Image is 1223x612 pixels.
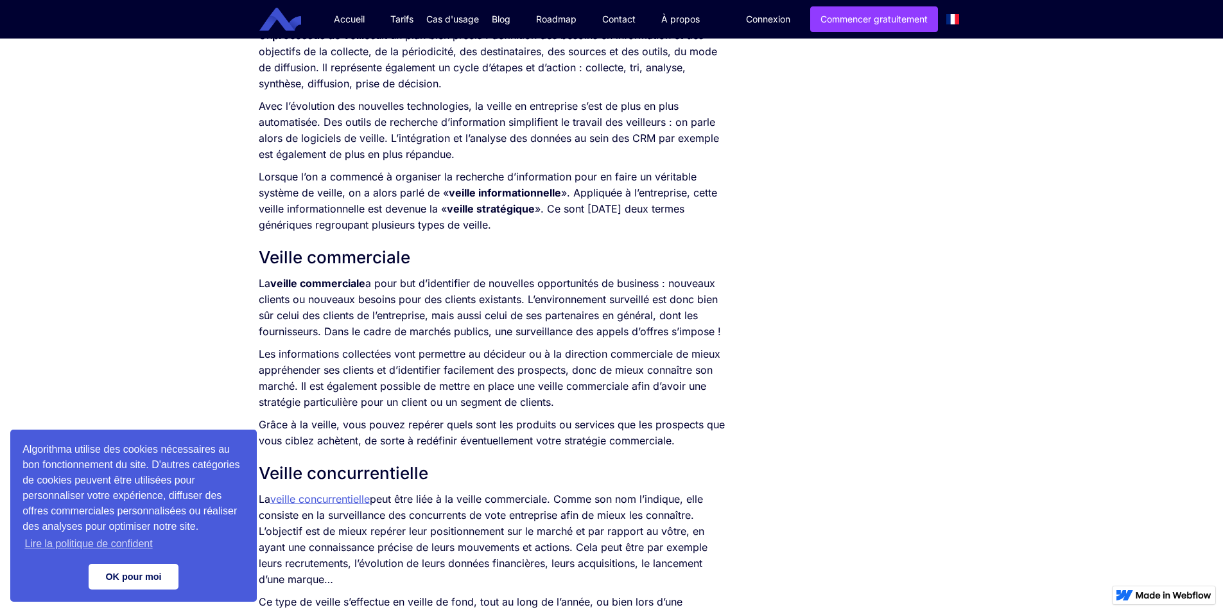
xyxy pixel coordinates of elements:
[259,169,725,233] p: Lorsque l’on a commencé à organiser la recherche d’information pour en faire un véritable système...
[89,564,178,590] a: dismiss cookie message
[272,29,370,42] strong: processus de veille
[810,6,938,32] a: Commencer gratuitement
[10,430,257,602] div: cookieconsent
[1136,591,1211,599] img: Made in Webflow
[22,534,155,554] a: learn more about cookies
[447,202,535,215] strong: veille stratégique
[22,442,245,554] span: Algorithma utilise des cookies nécessaires au bon fonctionnement du site. D'autres catégories de ...
[259,462,725,485] h2: Veille concurrentielle
[269,8,311,31] a: home
[449,186,561,199] strong: veille informationnelle
[259,417,725,449] p: Grâce à la veille, vous pouvez repérer quels sont les produits ou services que les prospects que ...
[259,275,725,340] p: La a pour but d’identifier de nouvelles opportunités de business : nouveaux clients ou nouveaux b...
[736,7,800,31] a: Connexion
[259,346,725,410] p: Les informations collectées vont permettre au décideur ou à la direction commerciale de mieux app...
[259,246,725,269] h2: Veille commerciale
[259,491,725,588] p: La peut être liée à la veille commerciale. Comme son nom l’indique, elle consiste en la surveilla...
[426,13,479,26] div: Cas d'usage
[270,277,365,290] strong: veille commerciale
[259,28,725,92] p: Un suit un plan bien précis : définition des besoins en information et des objectifs de la collec...
[259,98,725,162] p: Avec l’évolution des nouvelles technologies, la veille en entreprise s’est de plus en plus automa...
[270,493,370,505] a: veille concurrentielle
